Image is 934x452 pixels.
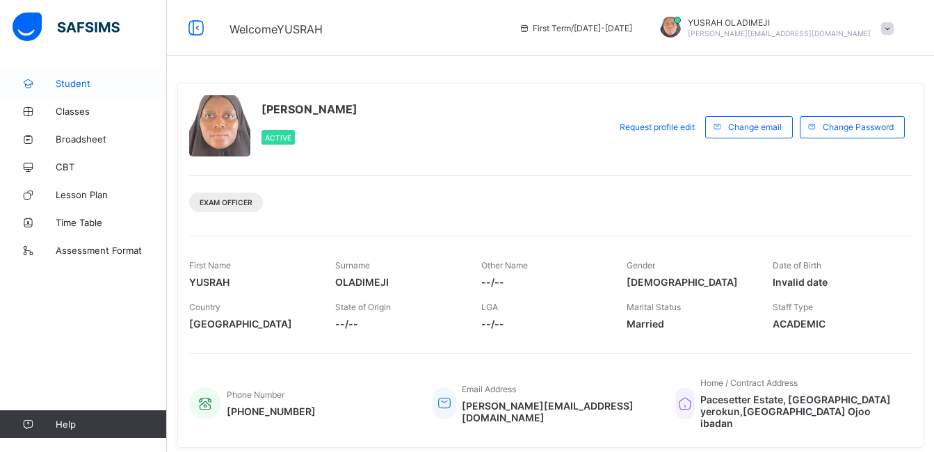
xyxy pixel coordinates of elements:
span: YUSRAH OLADIMEJI [688,17,871,28]
span: Student [56,78,167,89]
span: Time Table [56,217,167,228]
span: Email Address [462,384,516,394]
span: Country [189,302,220,312]
span: Lesson Plan [56,189,167,200]
span: Request profile edit [620,122,695,132]
span: Home / Contract Address [700,378,798,388]
span: [PERSON_NAME][EMAIL_ADDRESS][DOMAIN_NAME] [688,29,871,38]
span: Phone Number [227,389,284,400]
span: Staff Type [773,302,813,312]
span: Change Password [823,122,894,132]
span: session/term information [519,23,632,33]
span: Classes [56,106,167,117]
span: OLADIMEJI [335,276,460,288]
span: Broadsheet [56,134,167,145]
span: [GEOGRAPHIC_DATA] [189,318,314,330]
span: Date of Birth [773,260,821,271]
span: Assessment Format [56,245,167,256]
span: Invalid date [773,276,898,288]
span: ACADEMIC [773,318,898,330]
div: YUSRAHOLADIMEJI [646,17,901,40]
span: Pacesetter Estate, [GEOGRAPHIC_DATA] yerokun,[GEOGRAPHIC_DATA] Ojoo ibadan [700,394,898,429]
span: --/-- [481,276,606,288]
span: Exam Officer [200,198,252,207]
span: LGA [481,302,498,312]
span: Welcome YUSRAH [230,22,323,36]
span: Married [627,318,752,330]
span: First Name [189,260,231,271]
span: --/-- [335,318,460,330]
img: safsims [13,13,120,42]
span: [DEMOGRAPHIC_DATA] [627,276,752,288]
span: [PERSON_NAME] [261,102,357,116]
span: Surname [335,260,370,271]
span: Change email [728,122,782,132]
span: Marital Status [627,302,681,312]
span: CBT [56,161,167,172]
span: YUSRAH [189,276,314,288]
span: Active [265,134,291,142]
span: Help [56,419,166,430]
span: [PERSON_NAME][EMAIL_ADDRESS][DOMAIN_NAME] [462,400,654,423]
span: Gender [627,260,655,271]
span: [PHONE_NUMBER] [227,405,316,417]
span: --/-- [481,318,606,330]
span: Other Name [481,260,528,271]
span: State of Origin [335,302,391,312]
